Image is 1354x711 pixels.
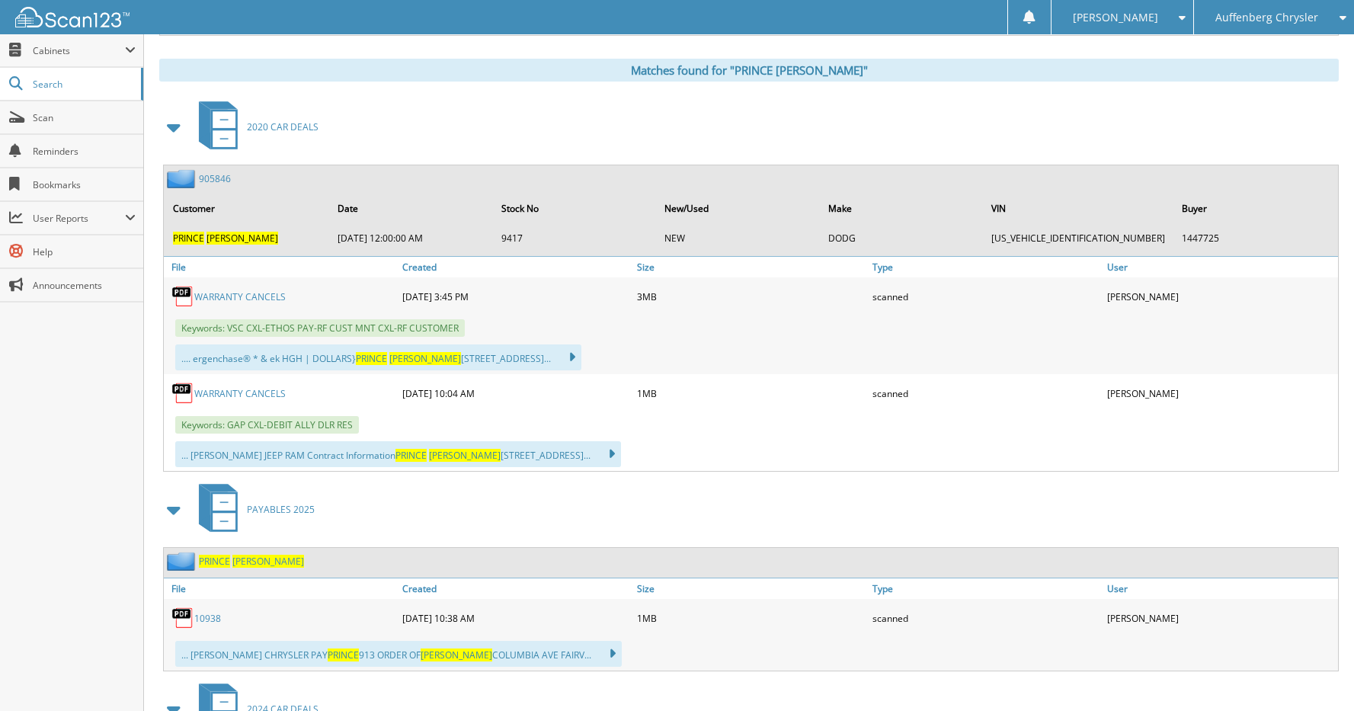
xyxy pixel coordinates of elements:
[33,44,125,57] span: Cabinets
[494,226,655,251] td: 9417
[190,479,315,540] a: PAYABLES 2025
[869,578,1103,599] a: Type
[330,193,492,224] th: Date
[984,226,1173,251] td: [US_VEHICLE_IDENTIFICATION_NUMBER]
[869,257,1103,277] a: Type
[395,449,427,462] span: PRINCE
[399,603,633,633] div: [DATE] 10:38 AM
[173,232,204,245] span: PRINCE
[399,378,633,408] div: [DATE] 10:04 AM
[356,352,387,365] span: PRINCE
[869,603,1103,633] div: scanned
[247,503,315,516] span: PAYABLES 2025
[429,449,501,462] span: [PERSON_NAME]
[633,378,868,408] div: 1MB
[33,212,125,225] span: User Reports
[175,344,581,370] div: .... ergenchase® * & ek HGH | DOLLARS} [STREET_ADDRESS]...
[167,552,199,571] img: folder2.png
[869,378,1103,408] div: scanned
[159,59,1339,82] div: Matches found for "PRINCE [PERSON_NAME]"
[1174,193,1336,224] th: Buyer
[167,169,199,188] img: folder2.png
[33,279,136,292] span: Announcements
[633,578,868,599] a: Size
[399,578,633,599] a: Created
[232,555,304,568] span: [PERSON_NAME]
[821,226,982,251] td: DODG
[175,441,621,467] div: ... [PERSON_NAME] JEEP RAM Contract Information [STREET_ADDRESS]...
[164,578,399,599] a: File
[494,193,655,224] th: Stock No
[821,193,982,224] th: Make
[657,193,819,224] th: New/Used
[1278,638,1354,711] iframe: Chat Widget
[171,285,194,308] img: PDF.png
[199,555,230,568] span: PRINCE
[1073,13,1158,22] span: [PERSON_NAME]
[389,352,461,365] span: [PERSON_NAME]
[1103,578,1338,599] a: User
[199,172,231,185] a: 905846
[33,245,136,258] span: Help
[190,97,318,157] a: 2020 CAR DEALS
[171,607,194,629] img: PDF.png
[328,649,359,661] span: PRINCE
[421,649,492,661] span: [PERSON_NAME]
[33,178,136,191] span: Bookmarks
[33,78,133,91] span: Search
[15,7,130,27] img: scan123-logo-white.svg
[633,603,868,633] div: 1MB
[1103,603,1338,633] div: [PERSON_NAME]
[175,641,622,667] div: ... [PERSON_NAME] CHRYSLER PAY 913 ORDER OF COLUMBIA AVE FAIRV...
[399,257,633,277] a: Created
[633,281,868,312] div: 3MB
[869,281,1103,312] div: scanned
[33,111,136,124] span: Scan
[247,120,318,133] span: 2020 CAR DEALS
[175,319,465,337] span: Keywords: VSC CXL-ETHOS PAY-RF CUST MNT CXL-RF CUSTOMER
[165,193,328,224] th: Customer
[194,290,286,303] a: WARRANTY CANCELS
[194,387,286,400] a: WARRANTY CANCELS
[175,416,359,434] span: Keywords: GAP CXL-DEBIT ALLY DLR RES
[1174,226,1336,251] td: 1447725
[1103,378,1338,408] div: [PERSON_NAME]
[657,226,819,251] td: NEW
[194,612,221,625] a: 10938
[199,555,304,568] a: PRINCE [PERSON_NAME]
[984,193,1173,224] th: VIN
[1215,13,1318,22] span: Auffenberg Chrysler
[330,226,492,251] td: [DATE] 12:00:00 AM
[399,281,633,312] div: [DATE] 3:45 PM
[171,382,194,405] img: PDF.png
[1103,281,1338,312] div: [PERSON_NAME]
[633,257,868,277] a: Size
[206,232,278,245] span: [PERSON_NAME]
[164,257,399,277] a: File
[33,145,136,158] span: Reminders
[1103,257,1338,277] a: User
